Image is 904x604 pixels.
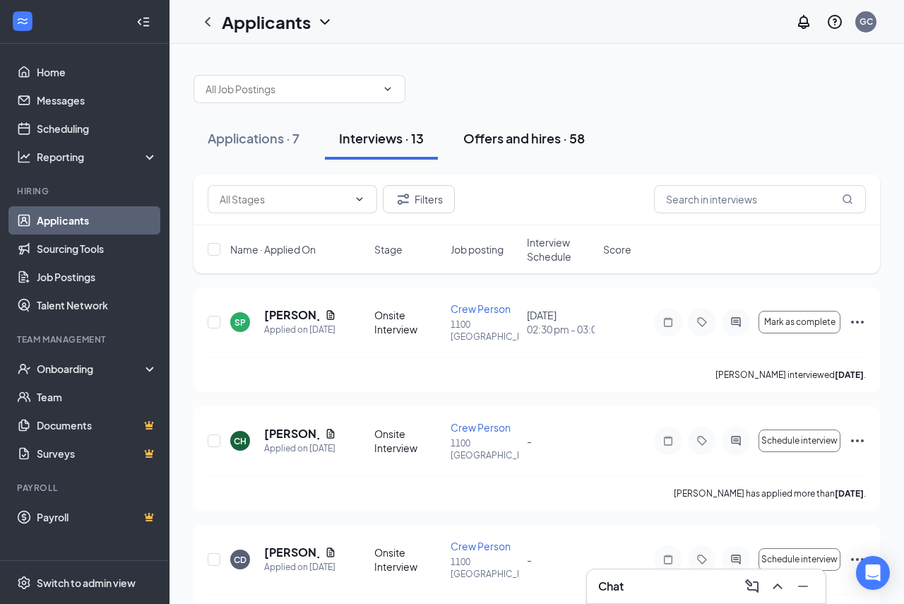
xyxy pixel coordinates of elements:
[37,114,157,143] a: Scheduling
[264,323,336,337] div: Applied on [DATE]
[694,554,710,565] svg: Tag
[603,242,631,256] span: Score
[37,576,136,590] div: Switch to admin view
[769,578,786,595] svg: ChevronUp
[374,427,442,455] div: Onsite Interview
[451,421,511,434] span: Crew Person
[660,435,677,446] svg: Note
[16,14,30,28] svg: WorkstreamLogo
[766,575,789,598] button: ChevronUp
[234,435,246,447] div: CH
[37,263,157,291] a: Job Postings
[654,185,866,213] input: Search in interviews
[527,308,595,336] div: [DATE]
[792,575,814,598] button: Minimize
[354,194,365,205] svg: ChevronDown
[835,369,864,380] b: [DATE]
[451,319,518,343] p: 1100 [GEOGRAPHIC_DATA]
[234,554,246,566] div: CD
[527,322,595,336] span: 02:30 pm - 03:00 pm
[37,439,157,468] a: SurveysCrown
[451,242,504,256] span: Job posting
[598,579,624,594] h3: Chat
[761,555,838,564] span: Schedule interview
[264,545,319,560] h5: [PERSON_NAME]
[849,314,866,331] svg: Ellipses
[37,291,157,319] a: Talent Network
[674,487,866,499] p: [PERSON_NAME] has applied more than .
[220,191,348,207] input: All Stages
[527,235,595,263] span: Interview Schedule
[37,503,157,531] a: PayrollCrown
[17,482,155,494] div: Payroll
[764,317,835,327] span: Mark as complete
[316,13,333,30] svg: ChevronDown
[37,235,157,263] a: Sourcing Tools
[374,308,442,336] div: Onsite Interview
[727,554,744,565] svg: ActiveChat
[727,435,744,446] svg: ActiveChat
[136,15,150,29] svg: Collapse
[795,13,812,30] svg: Notifications
[17,362,31,376] svg: UserCheck
[17,185,155,197] div: Hiring
[860,16,873,28] div: GC
[199,13,216,30] svg: ChevronLeft
[264,426,319,442] h5: [PERSON_NAME]
[17,576,31,590] svg: Settings
[17,150,31,164] svg: Analysis
[208,129,299,147] div: Applications · 7
[37,86,157,114] a: Messages
[451,540,511,552] span: Crew Person
[37,383,157,411] a: Team
[856,556,890,590] div: Open Intercom Messenger
[374,545,442,574] div: Onsite Interview
[264,307,319,323] h5: [PERSON_NAME]
[222,10,311,34] h1: Applicants
[660,554,677,565] svg: Note
[759,311,840,333] button: Mark as complete
[463,129,585,147] div: Offers and hires · 58
[325,428,336,439] svg: Document
[741,575,763,598] button: ComposeMessage
[264,560,336,574] div: Applied on [DATE]
[206,81,376,97] input: All Job Postings
[451,556,518,580] p: 1100 [GEOGRAPHIC_DATA]
[395,191,412,208] svg: Filter
[451,302,511,315] span: Crew Person
[374,242,403,256] span: Stage
[17,333,155,345] div: Team Management
[37,411,157,439] a: DocumentsCrown
[694,316,710,328] svg: Tag
[37,150,158,164] div: Reporting
[744,578,761,595] svg: ComposeMessage
[325,309,336,321] svg: Document
[230,242,316,256] span: Name · Applied On
[37,362,145,376] div: Onboarding
[382,83,393,95] svg: ChevronDown
[759,430,840,452] button: Schedule interview
[795,578,811,595] svg: Minimize
[835,488,864,499] b: [DATE]
[234,316,246,328] div: SP
[727,316,744,328] svg: ActiveChat
[325,547,336,558] svg: Document
[694,435,710,446] svg: Tag
[842,194,853,205] svg: MagnifyingGlass
[451,437,518,461] p: 1100 [GEOGRAPHIC_DATA]
[715,369,866,381] p: [PERSON_NAME] interviewed .
[37,206,157,235] a: Applicants
[527,434,532,447] span: -
[527,553,532,566] span: -
[826,13,843,30] svg: QuestionInfo
[761,436,838,446] span: Schedule interview
[759,548,840,571] button: Schedule interview
[383,185,455,213] button: Filter Filters
[849,551,866,568] svg: Ellipses
[264,442,336,456] div: Applied on [DATE]
[339,129,424,147] div: Interviews · 13
[37,58,157,86] a: Home
[660,316,677,328] svg: Note
[849,432,866,449] svg: Ellipses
